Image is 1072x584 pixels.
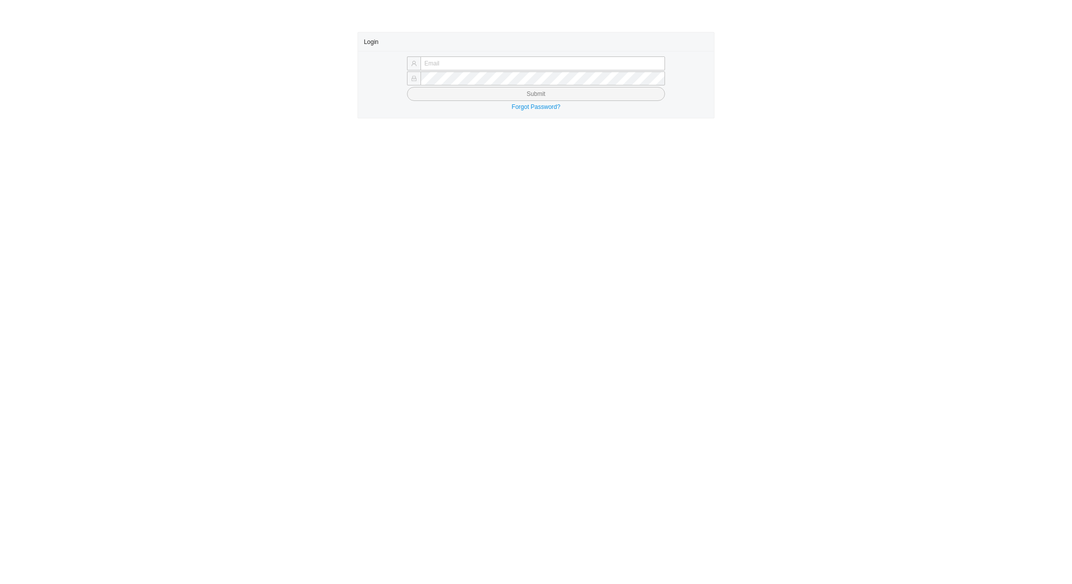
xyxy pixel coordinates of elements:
[420,56,665,70] input: Email
[411,75,417,81] span: lock
[364,32,708,51] div: Login
[407,87,665,101] button: Submit
[511,103,560,110] a: Forgot Password?
[411,60,417,66] span: user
